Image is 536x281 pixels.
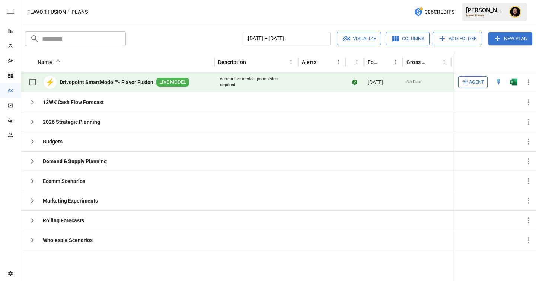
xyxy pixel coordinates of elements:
div: Description [218,59,246,65]
button: 386Credits [411,5,457,19]
button: Columns [386,32,430,45]
button: Sort [428,57,439,67]
button: Description column menu [286,57,296,67]
b: Ecomm Scenarios [43,177,85,185]
div: Gross Margin [406,59,428,65]
img: quick-edit-flash.b8aec18c.svg [495,78,502,86]
span: LIVE MODEL [156,79,189,86]
button: New Plan [488,32,532,45]
img: Ciaran Nugent [509,6,521,18]
button: Flavor Fusion [27,7,66,17]
div: Open in Excel [510,78,517,86]
div: [DATE] [364,72,403,92]
b: Drivepoint SmartModel™- Flavor Fusion [60,78,153,86]
b: 2026 Strategic Planning [43,118,100,126]
div: Forecast start [368,59,379,65]
button: Sort [247,57,257,67]
div: / [67,7,70,17]
button: Sort [346,57,356,67]
div: ⚡ [44,76,57,89]
button: Forecast start column menu [390,57,401,67]
div: Open in Quick Edit [495,78,502,86]
span: Agent [469,78,484,87]
b: Rolling Forecasts [43,217,84,224]
button: Add Folder [433,32,482,45]
img: g5qfjXmAAAAABJRU5ErkJggg== [510,78,517,86]
div: Flavor Fusion [466,14,505,17]
button: Sort [53,57,63,67]
div: Alerts [302,59,316,65]
button: [DATE] – [DATE] [243,32,331,45]
div: Sync complete [352,78,357,86]
span: 386 Credits [425,7,454,17]
button: Visualize [337,32,381,45]
button: Gross Margin column menu [439,57,449,67]
button: Sort [526,57,536,67]
b: Marketing Experiments [43,197,98,204]
div: [PERSON_NAME] [466,7,505,14]
b: Budgets [43,138,63,145]
button: Status column menu [352,57,362,67]
b: Wholesale Scenarios [43,236,93,244]
b: Demand & Supply Planning [43,158,107,165]
button: Alerts column menu [333,57,344,67]
div: Name [38,59,52,65]
button: Ciaran Nugent [505,1,526,22]
div: current live model - permission required [220,76,293,88]
b: 13WK Cash Flow Forecast [43,98,104,106]
button: Sort [380,57,390,67]
button: Sort [317,57,328,67]
span: No Data [406,79,421,85]
button: Agent [458,76,488,88]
